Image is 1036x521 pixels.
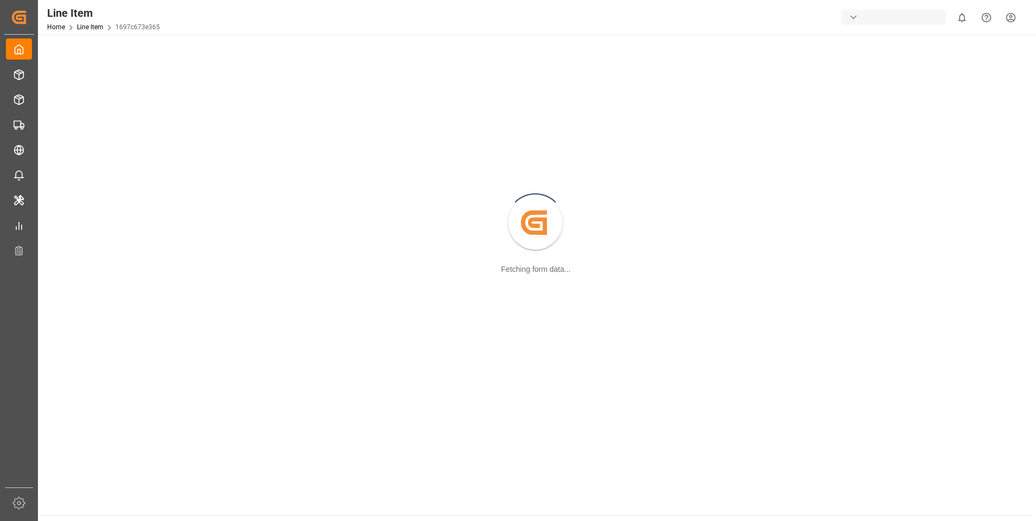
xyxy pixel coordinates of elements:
div: Fetching form data... [501,264,571,275]
div: Line Item [47,5,160,21]
button: show 0 new notifications [950,5,974,30]
button: Help Center [974,5,999,30]
a: Home [47,23,65,31]
a: Line Item [77,23,103,31]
